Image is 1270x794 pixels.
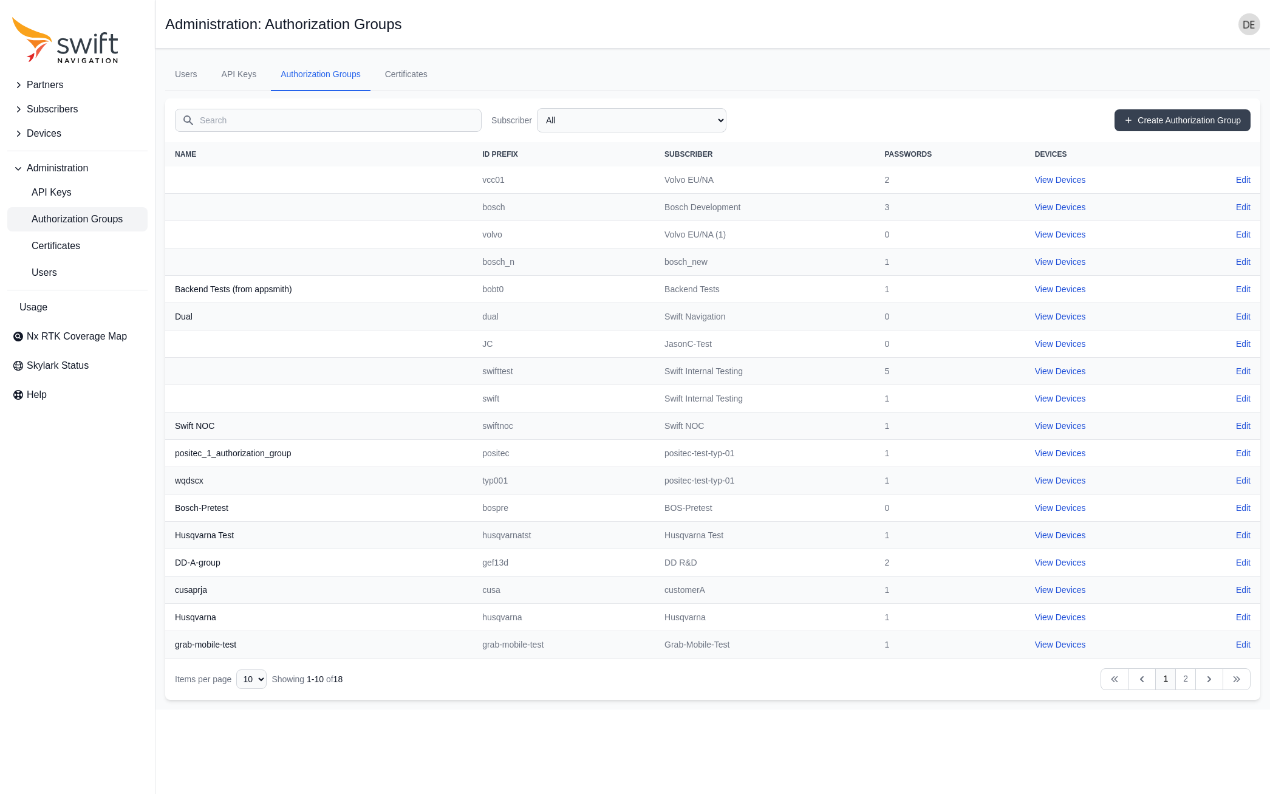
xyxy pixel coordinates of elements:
td: bosch_new [655,248,875,276]
td: gef13d [473,549,655,577]
a: Edit [1236,474,1251,487]
th: Devices [1025,142,1184,166]
th: Swift NOC [165,412,473,440]
a: Edit [1236,529,1251,541]
a: Edit [1236,228,1251,241]
span: Devices [27,126,61,141]
th: Name [165,142,473,166]
th: Backend Tests (from appsmith) [165,276,473,303]
a: View Devices [1035,175,1086,185]
a: Edit [1236,584,1251,596]
a: Authorization Groups [7,207,148,231]
td: 1 [875,276,1025,303]
th: ID Prefix [473,142,655,166]
td: 2 [875,166,1025,194]
td: bospre [473,495,655,522]
th: Husqvarna [165,604,473,631]
a: Edit [1236,502,1251,514]
a: Edit [1236,338,1251,350]
button: Subscribers [7,97,148,121]
span: Administration [27,161,88,176]
a: 1 [1155,668,1176,690]
select: Display Limit [236,669,267,689]
span: Authorization Groups [12,212,123,227]
td: Swift Internal Testing [655,358,875,385]
td: 1 [875,604,1025,631]
a: View Devices [1035,448,1086,458]
td: Swift Internal Testing [655,385,875,412]
a: Edit [1236,310,1251,323]
span: Subscribers [27,102,78,117]
input: Search [175,109,482,132]
td: positec [473,440,655,467]
a: View Devices [1035,312,1086,321]
td: Husqvarna [655,604,875,631]
a: View Devices [1035,558,1086,567]
a: View Devices [1035,339,1086,349]
a: Edit [1236,420,1251,432]
a: View Devices [1035,585,1086,595]
th: grab-mobile-test [165,631,473,659]
span: Skylark Status [27,358,89,373]
nav: Table navigation [165,659,1260,700]
a: 2 [1175,668,1196,690]
a: View Devices [1035,503,1086,513]
div: Showing of [271,673,343,685]
td: 5 [875,358,1025,385]
a: View Devices [1035,366,1086,376]
td: grab-mobile-test [473,631,655,659]
td: dual [473,303,655,330]
a: Create Authorization Group [1115,109,1251,131]
a: View Devices [1035,612,1086,622]
td: bobt0 [473,276,655,303]
td: BOS-Pretest [655,495,875,522]
a: View Devices [1035,530,1086,540]
a: Certificates [7,234,148,258]
td: Bosch Development [655,194,875,221]
span: 1 - 10 [307,674,324,684]
a: Edit [1236,611,1251,623]
a: View Devices [1035,476,1086,485]
span: Partners [27,78,63,92]
a: View Devices [1035,394,1086,403]
th: Passwords [875,142,1025,166]
label: Subscriber [491,114,532,126]
a: View Devices [1035,284,1086,294]
td: 1 [875,385,1025,412]
td: customerA [655,577,875,604]
a: View Devices [1035,640,1086,649]
th: Husqvarna Test [165,522,473,549]
button: Partners [7,73,148,97]
td: positec-test-typ-01 [655,467,875,495]
a: Edit [1236,256,1251,268]
span: Usage [19,300,47,315]
h1: Administration: Authorization Groups [165,17,402,32]
td: swifttest [473,358,655,385]
td: swiftnoc [473,412,655,440]
td: 1 [875,522,1025,549]
a: Edit [1236,365,1251,377]
td: husqvarna [473,604,655,631]
a: Help [7,383,148,407]
a: View Devices [1035,257,1086,267]
a: Nx RTK Coverage Map [7,324,148,349]
a: Users [7,261,148,285]
a: Edit [1236,638,1251,651]
td: Husqvarna Test [655,522,875,549]
td: 1 [875,440,1025,467]
td: 1 [875,248,1025,276]
td: bosch [473,194,655,221]
th: cusaprja [165,577,473,604]
td: volvo [473,221,655,248]
span: 18 [333,674,343,684]
td: bosch_n [473,248,655,276]
td: Grab-Mobile-Test [655,631,875,659]
td: positec-test-typ-01 [655,440,875,467]
span: Nx RTK Coverage Map [27,329,127,344]
th: wqdscx [165,467,473,495]
a: Usage [7,295,148,320]
a: View Devices [1035,230,1086,239]
td: Volvo EU/NA [655,166,875,194]
td: JasonC-Test [655,330,875,358]
span: Help [27,388,47,402]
